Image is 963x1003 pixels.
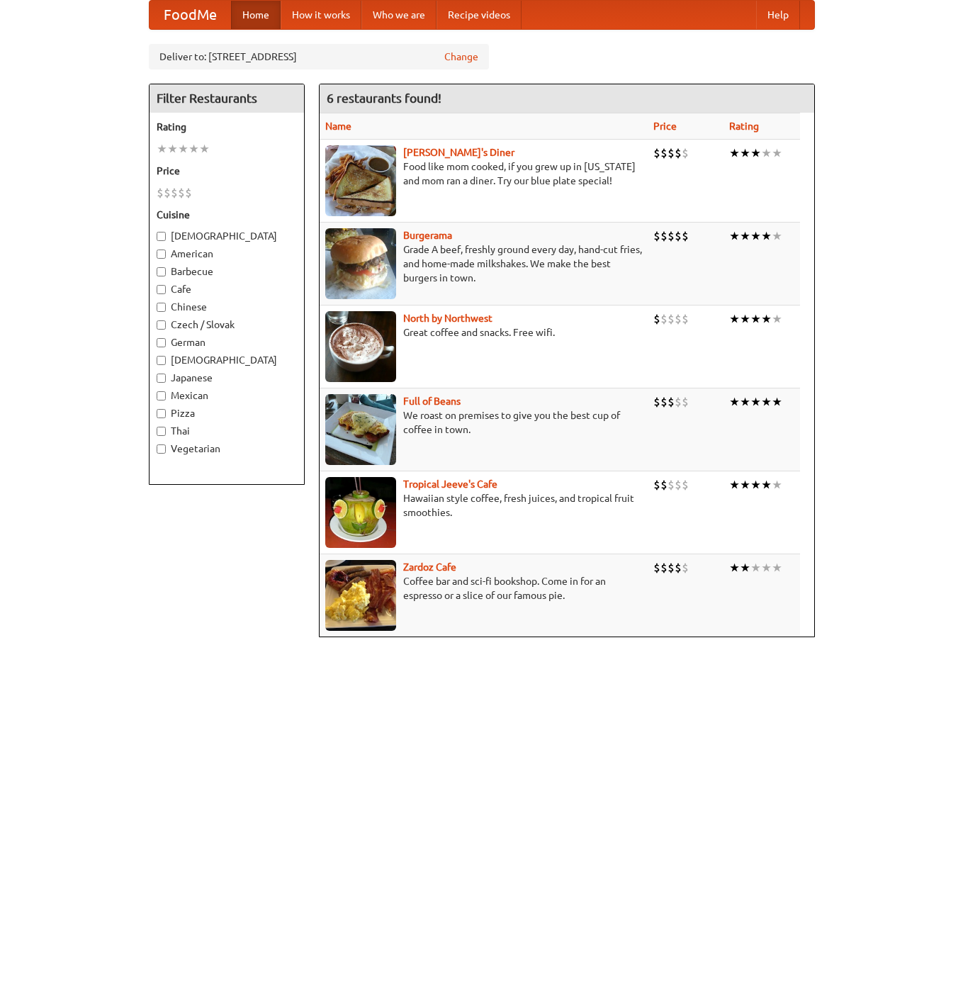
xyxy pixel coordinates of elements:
[157,318,297,332] label: Czech / Slovak
[157,320,166,330] input: Czech / Slovak
[682,228,689,244] li: $
[199,141,210,157] li: ★
[750,228,761,244] li: ★
[327,91,441,105] ng-pluralize: 6 restaurants found!
[437,1,522,29] a: Recipe videos
[157,282,297,296] label: Cafe
[740,560,750,576] li: ★
[157,300,297,314] label: Chinese
[325,477,396,548] img: jeeves.jpg
[157,374,166,383] input: Japanese
[157,424,297,438] label: Thai
[325,394,396,465] img: beans.jpg
[325,325,642,340] p: Great coffee and snacks. Free wifi.
[325,574,642,603] p: Coffee bar and sci-fi bookshop. Come in for an espresso or a slice of our famous pie.
[403,313,492,324] a: North by Northwest
[729,228,740,244] li: ★
[403,396,461,407] a: Full of Beans
[772,311,782,327] li: ★
[157,250,166,259] input: American
[157,388,297,403] label: Mexican
[157,444,166,454] input: Vegetarian
[660,311,668,327] li: $
[157,409,166,418] input: Pizza
[185,185,192,201] li: $
[675,145,682,161] li: $
[157,353,297,367] label: [DEMOGRAPHIC_DATA]
[772,477,782,493] li: ★
[668,394,675,410] li: $
[682,477,689,493] li: $
[660,477,668,493] li: $
[668,560,675,576] li: $
[281,1,361,29] a: How it works
[157,264,297,279] label: Barbecue
[729,560,740,576] li: ★
[157,120,297,134] h5: Rating
[157,442,297,456] label: Vegetarian
[761,477,772,493] li: ★
[325,145,396,216] img: sallys.jpg
[157,303,166,312] input: Chinese
[668,228,675,244] li: $
[653,394,660,410] li: $
[729,394,740,410] li: ★
[729,311,740,327] li: ★
[750,311,761,327] li: ★
[668,477,675,493] li: $
[772,394,782,410] li: ★
[675,311,682,327] li: $
[167,141,178,157] li: ★
[325,408,642,437] p: We roast on premises to give you the best cup of coffee in town.
[653,477,660,493] li: $
[403,147,514,158] a: [PERSON_NAME]'s Diner
[740,394,750,410] li: ★
[157,371,297,385] label: Japanese
[325,311,396,382] img: north.jpg
[756,1,800,29] a: Help
[682,560,689,576] li: $
[157,391,166,400] input: Mexican
[761,394,772,410] li: ★
[150,1,231,29] a: FoodMe
[171,185,178,201] li: $
[157,185,164,201] li: $
[149,44,489,69] div: Deliver to: [STREET_ADDRESS]
[761,228,772,244] li: ★
[675,477,682,493] li: $
[675,394,682,410] li: $
[231,1,281,29] a: Home
[157,427,166,436] input: Thai
[653,311,660,327] li: $
[750,477,761,493] li: ★
[761,311,772,327] li: ★
[325,159,642,188] p: Food like mom cooked, if you grew up in [US_STATE] and mom ran a diner. Try our blue plate special!
[157,247,297,261] label: American
[660,394,668,410] li: $
[403,230,452,241] b: Burgerama
[178,141,188,157] li: ★
[668,311,675,327] li: $
[164,185,171,201] li: $
[150,84,304,113] h4: Filter Restaurants
[325,491,642,520] p: Hawaiian style coffee, fresh juices, and tropical fruit smoothies.
[660,560,668,576] li: $
[740,311,750,327] li: ★
[157,285,166,294] input: Cafe
[157,141,167,157] li: ★
[403,561,456,573] a: Zardoz Cafe
[444,50,478,64] a: Change
[653,121,677,132] a: Price
[653,145,660,161] li: $
[403,478,497,490] a: Tropical Jeeve's Cafe
[682,311,689,327] li: $
[772,145,782,161] li: ★
[157,356,166,365] input: [DEMOGRAPHIC_DATA]
[157,406,297,420] label: Pizza
[761,145,772,161] li: ★
[188,141,199,157] li: ★
[361,1,437,29] a: Who we are
[729,477,740,493] li: ★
